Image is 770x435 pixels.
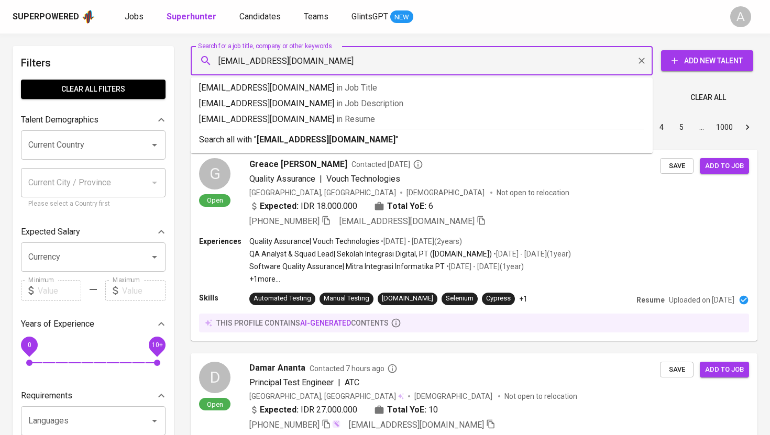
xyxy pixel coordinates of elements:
[21,114,98,126] p: Talent Demographics
[199,133,644,146] p: Search all with " "
[351,10,413,24] a: GlintsGPT NEW
[249,420,320,430] span: [PHONE_NUMBER]
[669,295,734,305] p: Uploaded on [DATE]
[254,294,311,304] div: Automated Testing
[326,174,400,184] span: Vouch Technologies
[336,98,403,108] span: in Job Description
[406,187,486,198] span: [DEMOGRAPHIC_DATA]
[199,158,230,189] div: G
[497,187,569,198] p: Not open to relocation
[492,249,571,259] p: • [DATE] - [DATE] ( 1 year )
[739,119,756,136] button: Go to next page
[199,293,249,303] p: Skills
[349,420,484,430] span: [EMAIL_ADDRESS][DOMAIN_NAME]
[249,377,334,387] span: Principal Test Engineer
[13,9,95,25] a: Superpoweredapp logo
[249,236,379,247] p: Quality Assurance | Vouch Technologies
[660,362,694,378] button: Save
[29,83,157,96] span: Clear All filters
[191,150,757,341] a: GOpenGreace [PERSON_NAME]Contacted [DATE]Quality Assurance|Vouch Technologies[GEOGRAPHIC_DATA], [...
[636,295,665,305] p: Resume
[339,216,475,226] span: [EMAIL_ADDRESS][DOMAIN_NAME]
[38,280,81,301] input: Value
[199,113,644,126] p: [EMAIL_ADDRESS][DOMAIN_NAME]
[199,97,644,110] p: [EMAIL_ADDRESS][DOMAIN_NAME]
[21,80,166,99] button: Clear All filters
[21,54,166,71] h6: Filters
[705,364,744,376] span: Add to job
[665,160,688,172] span: Save
[260,404,299,416] b: Expected:
[324,294,369,304] div: Manual Testing
[167,12,216,21] b: Superhunter
[257,135,395,144] b: [EMAIL_ADDRESS][DOMAIN_NAME]
[345,377,359,387] span: ATC
[21,318,94,330] p: Years of Experience
[249,261,445,272] p: Software Quality Assurance | Mitra Integrasi Informatika PT
[332,420,340,428] img: magic_wand.svg
[21,385,166,406] div: Requirements
[122,280,166,301] input: Value
[653,119,670,136] button: Go to page 4
[634,53,649,68] button: Clear
[414,391,494,401] span: [DEMOGRAPHIC_DATA]
[445,261,524,272] p: • [DATE] - [DATE] ( 1 year )
[249,274,571,284] p: +1 more ...
[27,341,31,349] span: 0
[21,226,80,238] p: Expected Salary
[351,159,423,170] span: Contacted [DATE]
[249,158,347,171] span: Greace [PERSON_NAME]
[428,200,433,213] span: 6
[351,12,388,21] span: GlintsGPT
[147,414,162,428] button: Open
[660,158,694,174] button: Save
[249,216,320,226] span: [PHONE_NUMBER]
[28,199,158,209] p: Please select a Country first
[572,119,757,136] nav: pagination navigation
[661,50,753,71] button: Add New Talent
[428,404,438,416] span: 10
[199,362,230,393] div: D
[387,363,398,374] svg: By Batam recruiter
[379,236,462,247] p: • [DATE] - [DATE] ( 2 years )
[249,174,315,184] span: Quality Assurance
[199,82,644,94] p: [EMAIL_ADDRESS][DOMAIN_NAME]
[519,294,527,304] p: +1
[21,109,166,130] div: Talent Demographics
[125,10,146,24] a: Jobs
[700,158,749,174] button: Add to job
[693,122,710,132] div: …
[304,12,328,21] span: Teams
[216,318,389,328] p: this profile contains contents
[199,236,249,247] p: Experiences
[249,404,357,416] div: IDR 27.000.000
[21,221,166,242] div: Expected Salary
[21,389,72,402] p: Requirements
[167,10,218,24] a: Superhunter
[669,54,745,68] span: Add New Talent
[730,6,751,27] div: A
[239,10,283,24] a: Candidates
[147,250,162,264] button: Open
[338,376,340,389] span: |
[249,187,396,198] div: [GEOGRAPHIC_DATA], [GEOGRAPHIC_DATA]
[387,404,426,416] b: Total YoE:
[151,341,162,349] span: 10+
[320,173,322,185] span: |
[713,119,736,136] button: Go to page 1000
[249,200,357,213] div: IDR 18.000.000
[390,12,413,23] span: NEW
[690,91,726,104] span: Clear All
[21,314,166,334] div: Years of Experience
[249,362,305,374] span: Damar Ananta
[336,83,377,93] span: in Job Title
[300,319,351,327] span: AI-generated
[486,294,511,304] div: Cypress
[705,160,744,172] span: Add to job
[239,12,281,21] span: Candidates
[504,391,577,401] p: Not open to relocation
[260,200,299,213] b: Expected:
[249,249,492,259] p: QA Analyst & Squad Lead | Sekolah Integrasi Digital, PT ([DOMAIN_NAME])
[336,114,375,124] span: in Resume
[446,294,474,304] div: Selenium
